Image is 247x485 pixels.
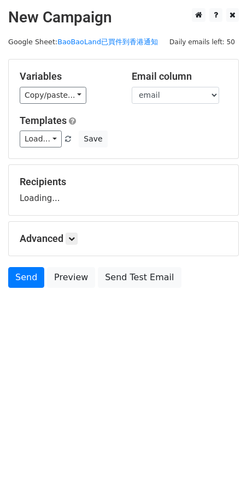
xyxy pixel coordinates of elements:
[98,267,181,288] a: Send Test Email
[8,38,158,46] small: Google Sheet:
[20,233,227,245] h5: Advanced
[20,70,115,82] h5: Variables
[8,8,239,27] h2: New Campaign
[20,176,227,188] h5: Recipients
[20,131,62,147] a: Load...
[132,70,227,82] h5: Email column
[8,267,44,288] a: Send
[20,115,67,126] a: Templates
[79,131,107,147] button: Save
[20,176,227,204] div: Loading...
[20,87,86,104] a: Copy/paste...
[47,267,95,288] a: Preview
[166,36,239,48] span: Daily emails left: 50
[57,38,158,46] a: BaoBaoLand已買件到香港通知
[166,38,239,46] a: Daily emails left: 50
